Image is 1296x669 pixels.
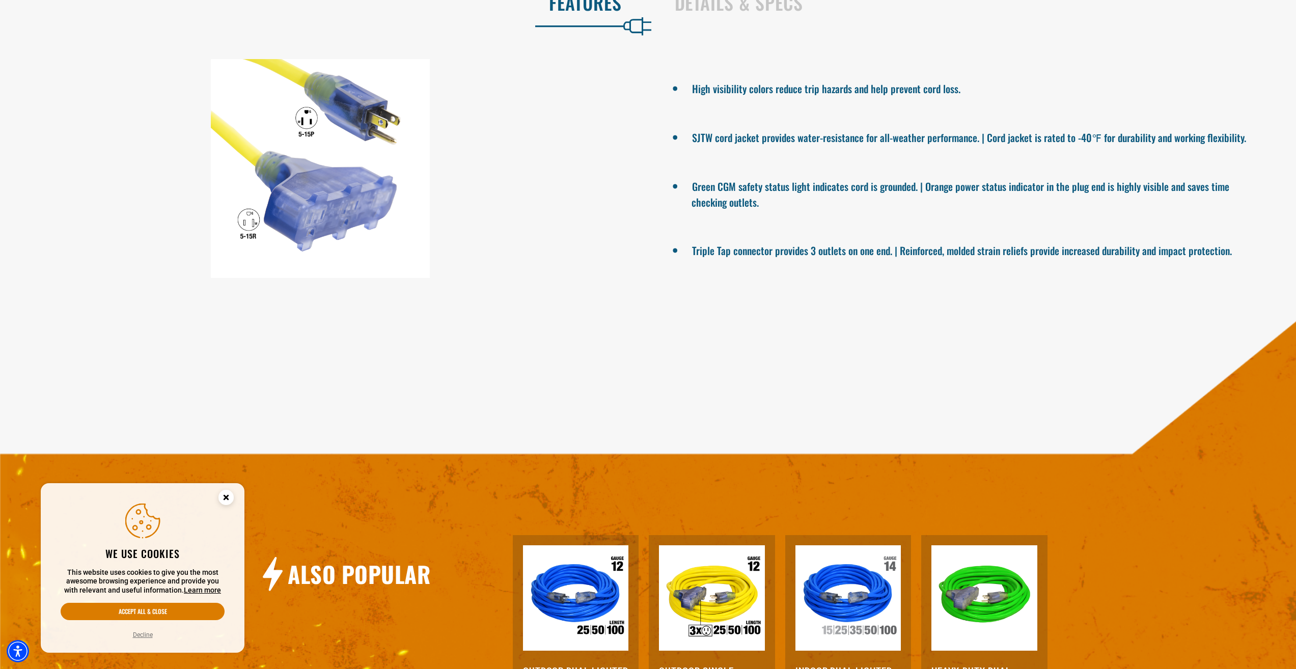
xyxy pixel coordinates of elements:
[41,483,244,653] aside: Cookie Consent
[130,630,156,640] button: Decline
[795,545,901,651] img: Indoor Dual Lighted Extension Cord w/ Safety CGM
[523,545,629,651] img: Outdoor Dual Lighted Extension Cord w/ Safety CGM
[692,78,1261,97] li: High visibility colors reduce trip hazards and help prevent cord loss.
[61,547,225,560] h2: We use cookies
[288,560,430,589] h2: Also Popular
[931,545,1037,651] img: neon green
[659,545,765,651] img: Outdoor Single Lighted 3-Outlet Extension Cord
[692,240,1261,259] li: Triple Tap connector provides 3 outlets on one end. | Reinforced, molded strain reliefs provide i...
[184,586,221,594] a: This website uses cookies to give you the most awesome browsing experience and provide you with r...
[692,176,1261,210] li: Green CGM safety status light indicates cord is grounded. | Orange power status indicator in the ...
[61,603,225,620] button: Accept all & close
[7,640,29,662] div: Accessibility Menu
[208,483,244,515] button: Close this option
[692,127,1261,146] li: SJTW cord jacket provides water-resistance for all-weather performance. | Cord jacket is rated to...
[61,568,225,595] p: This website uses cookies to give you the most awesome browsing experience and provide you with r...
